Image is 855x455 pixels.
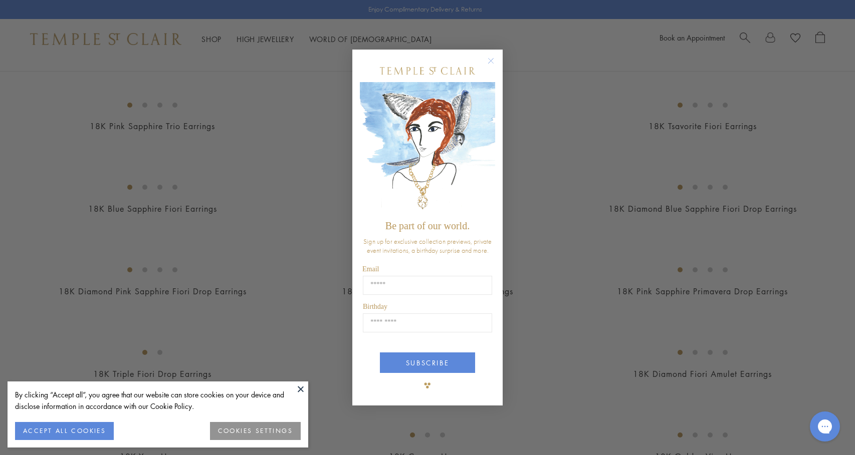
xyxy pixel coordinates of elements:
button: SUBSCRIBE [380,352,475,373]
iframe: Gorgias live chat messenger [805,408,845,445]
button: COOKIES SETTINGS [210,422,301,440]
span: Email [362,265,379,273]
img: TSC [417,375,438,395]
input: Email [363,276,492,295]
span: Sign up for exclusive collection previews, private event invitations, a birthday surprise and more. [363,237,492,255]
img: c4a9eb12-d91a-4d4a-8ee0-386386f4f338.jpeg [360,82,495,216]
div: By clicking “Accept all”, you agree that our website can store cookies on your device and disclos... [15,389,301,412]
span: Be part of our world. [385,220,470,231]
button: ACCEPT ALL COOKIES [15,422,114,440]
button: Close dialog [490,60,502,72]
img: Temple St. Clair [380,67,475,75]
span: Birthday [363,303,387,310]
